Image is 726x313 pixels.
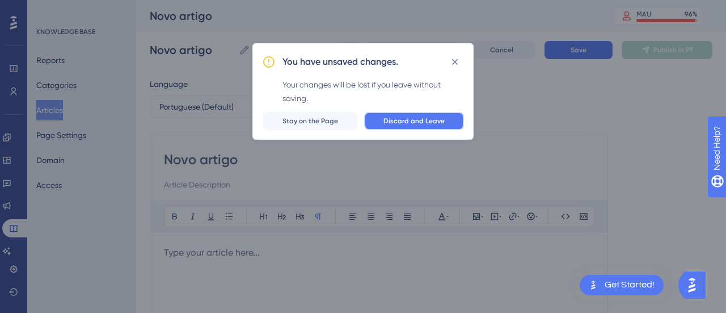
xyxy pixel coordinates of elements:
[678,268,712,302] iframe: UserGuiding AI Assistant Launcher
[282,55,398,69] h2: You have unsaved changes.
[282,78,464,105] div: Your changes will be lost if you leave without saving.
[580,275,664,295] div: Open Get Started! checklist
[605,279,655,291] div: Get Started!
[282,116,338,126] span: Stay on the Page
[27,3,71,16] span: Need Help?
[586,278,600,292] img: launcher-image-alternative-text
[383,116,445,126] span: Discard and Leave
